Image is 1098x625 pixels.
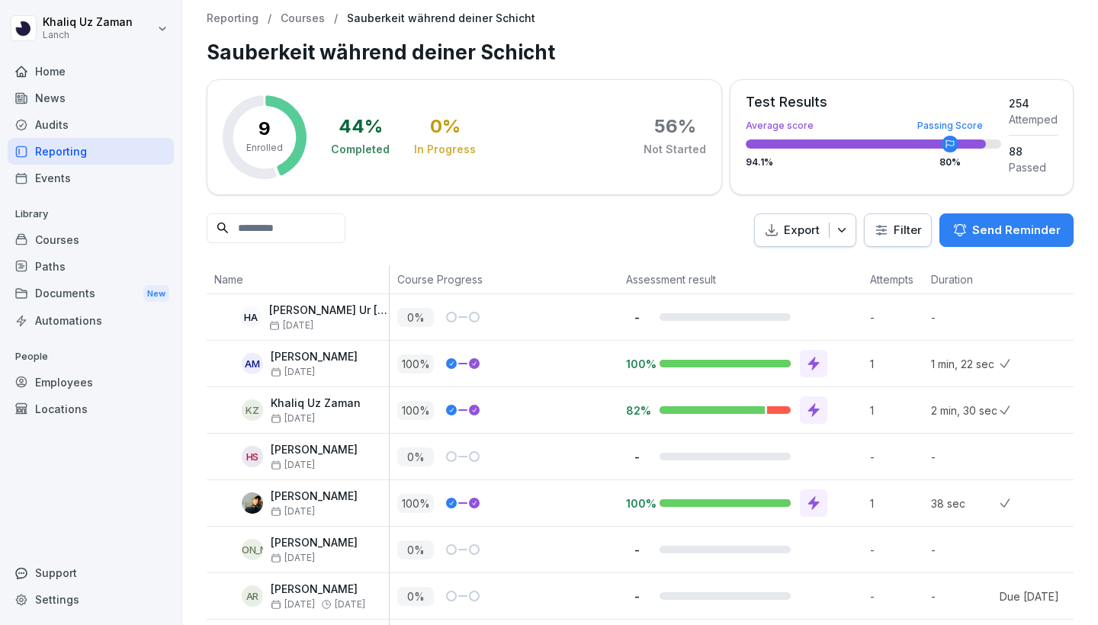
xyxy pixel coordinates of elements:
p: Name [214,271,381,287]
div: Passing Score [917,121,983,130]
p: 0 % [397,540,434,559]
p: / [334,12,338,25]
div: 0 % [430,117,461,136]
div: In Progress [414,142,476,157]
div: HS [242,446,263,467]
p: Attempts [870,271,916,287]
a: Home [8,58,174,85]
p: 100 % [397,354,434,373]
a: DocumentsNew [8,280,174,308]
p: Enrolled [246,141,283,155]
div: Average score [746,121,1001,130]
div: 88 [1009,143,1058,159]
p: 1 min, 22 sec [931,356,1000,372]
p: 38 sec [931,495,1000,511]
p: People [8,345,174,369]
span: [DATE] [269,320,313,331]
p: 100 % [397,401,434,420]
p: [PERSON_NAME] [271,490,358,503]
div: Due [DATE] [1000,588,1059,604]
div: Passed [1009,159,1058,175]
p: - [870,449,923,465]
div: 94.1 % [746,158,1001,167]
a: Settings [8,586,174,613]
p: - [626,543,647,557]
p: - [626,310,647,325]
p: 0 % [397,308,434,327]
p: 0 % [397,447,434,466]
a: Audits [8,111,174,138]
p: Assessment result [626,271,855,287]
p: 1 [870,402,923,418]
button: Filter [865,214,931,247]
a: Courses [281,12,325,25]
p: - [870,588,923,604]
div: Test Results [746,95,1001,109]
span: [DATE] [271,367,315,377]
a: Locations [8,396,174,422]
div: 80 % [939,158,961,167]
p: Khaliq Uz Zaman [271,397,361,410]
p: Duration [931,271,992,287]
div: AM [242,353,263,374]
a: Paths [8,253,174,280]
p: - [626,589,647,604]
p: 1 [870,356,923,372]
div: Support [8,559,174,586]
p: [PERSON_NAME] Ur [PERSON_NAME] Akazai [269,304,389,317]
p: Course Progress [397,271,611,287]
p: Export [784,222,820,239]
div: KZ [242,399,263,421]
span: [DATE] [271,413,315,424]
p: / [268,12,271,25]
p: Lanch [43,30,133,40]
p: - [626,450,647,464]
p: 82% [626,403,647,418]
span: [DATE] [335,599,365,610]
div: Automations [8,307,174,334]
p: - [931,542,1000,558]
p: - [870,542,923,558]
p: 2 min, 30 sec [931,402,1000,418]
a: Events [8,165,174,191]
div: Filter [874,223,922,238]
p: - [931,449,1000,465]
div: News [8,85,174,111]
div: New [143,285,169,303]
a: Reporting [207,12,258,25]
span: [DATE] [271,553,315,563]
div: AR [242,585,263,607]
div: 56 % [654,117,696,136]
p: 100 % [397,494,434,513]
p: Sauberkeit während deiner Schicht [347,12,535,25]
div: Not Started [644,142,706,157]
span: [DATE] [271,506,315,517]
p: - [870,309,923,325]
img: gkk8frl0fbzltpz448jh2wkk.png [242,492,263,514]
div: 254 [1009,95,1058,111]
p: 100% [626,357,647,371]
a: Courses [8,226,174,253]
p: - [931,588,1000,604]
p: 100% [626,496,647,511]
p: [PERSON_NAME] [271,583,365,596]
p: - [931,309,1000,325]
a: Reporting [8,138,174,165]
button: Send Reminder [939,213,1074,247]
div: HA [240,306,262,328]
p: 0 % [397,587,434,606]
div: Completed [331,142,390,157]
div: 44 % [339,117,383,136]
div: Documents [8,280,174,308]
button: Export [754,213,856,248]
span: [DATE] [271,599,315,610]
p: 1 [870,495,923,511]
